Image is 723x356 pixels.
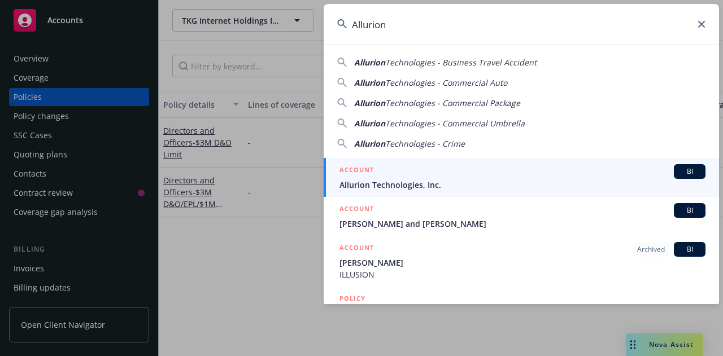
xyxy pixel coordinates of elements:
[324,236,719,287] a: ACCOUNTArchivedBI[PERSON_NAME]ILLUSION
[339,293,365,304] h5: POLICY
[339,218,705,230] span: [PERSON_NAME] and [PERSON_NAME]
[339,257,705,269] span: [PERSON_NAME]
[385,98,520,108] span: Technologies - Commercial Package
[339,203,374,217] h5: ACCOUNT
[385,77,507,88] span: Technologies - Commercial Auto
[354,118,385,129] span: Allurion
[354,77,385,88] span: Allurion
[339,269,705,280] span: ILLUSION
[324,197,719,236] a: ACCOUNTBI[PERSON_NAME] and [PERSON_NAME]
[385,138,465,149] span: Technologies - Crime
[637,244,665,254] span: Archived
[324,158,719,197] a: ACCOUNTBIAllurion Technologies, Inc.
[385,118,525,129] span: Technologies - Commercial Umbrella
[339,164,374,178] h5: ACCOUNT
[324,4,719,45] input: Search...
[678,244,701,254] span: BI
[678,166,701,177] span: BI
[339,179,705,191] span: Allurion Technologies, Inc.
[354,138,385,149] span: Allurion
[354,98,385,108] span: Allurion
[678,205,701,216] span: BI
[339,242,374,256] h5: ACCOUNT
[324,287,719,335] a: POLICY
[354,57,385,68] span: Allurion
[385,57,537,68] span: Technologies - Business Travel Accident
